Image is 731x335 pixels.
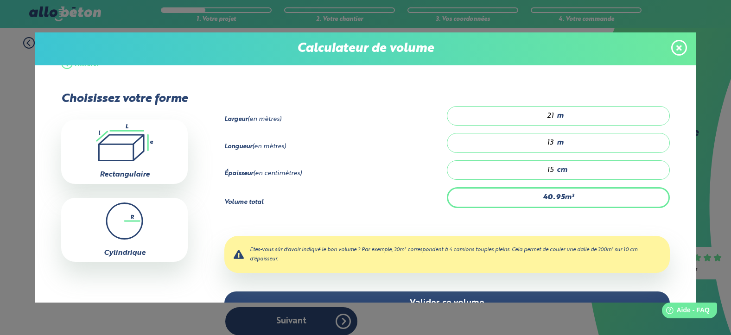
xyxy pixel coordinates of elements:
button: Valider ce volume [224,291,670,315]
input: 0 [457,165,554,175]
p: Choisissez votre forme [61,92,188,106]
strong: Longueur [224,144,252,150]
strong: 40.95 [543,194,565,201]
div: Etes-vous sûr d'avoir indiqué le bon volume ? Par exemple, 30m³ correspondent à 4 camions toupies... [224,236,670,273]
span: m [557,139,564,147]
iframe: Help widget launcher [648,299,721,325]
strong: Largeur [224,116,248,122]
input: 0 [457,111,554,120]
div: (en mètres) [224,116,447,123]
input: 0 [457,138,554,147]
span: m [557,112,564,120]
label: Rectangulaire [100,171,150,178]
label: Cylindrique [104,249,146,257]
div: (en mètres) [224,143,447,151]
span: cm [557,166,567,174]
div: (en centimètres) [224,170,447,177]
div: m³ [447,187,670,208]
p: Calculateur de volume [44,42,687,56]
strong: Volume total [224,199,264,205]
strong: Épaisseur [224,171,253,177]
